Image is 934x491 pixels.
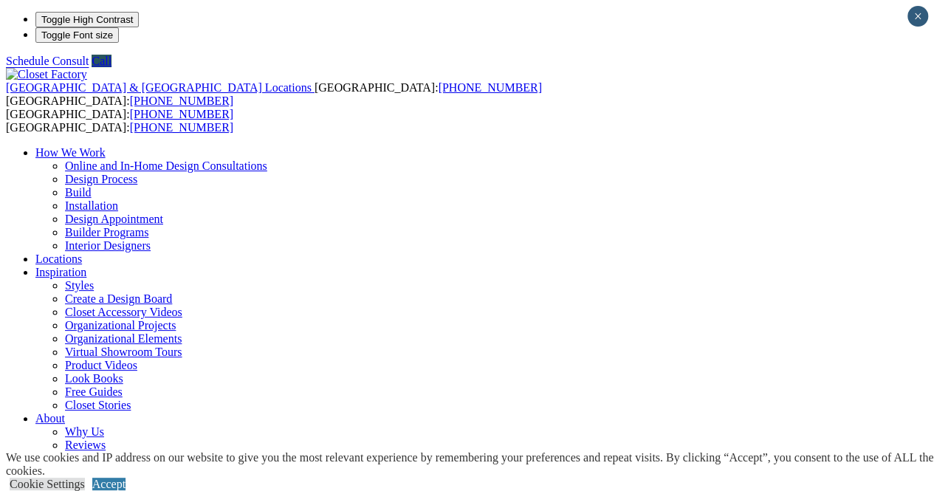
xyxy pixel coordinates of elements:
a: Closet Accessory Videos [65,306,182,318]
a: Product Videos [65,359,137,371]
a: Build [65,186,92,199]
a: Organizational Elements [65,332,182,345]
a: About [35,412,65,425]
img: Closet Factory [6,68,87,81]
a: [PHONE_NUMBER] [130,95,233,107]
a: Design Appointment [65,213,163,225]
div: We use cookies and IP address on our website to give you the most relevant experience by remember... [6,451,934,478]
a: Locations [35,253,82,265]
a: How We Work [35,146,106,159]
a: Cookie Settings [10,478,85,490]
a: Online and In-Home Design Consultations [65,159,267,172]
a: Schedule Consult [6,55,89,67]
a: Look Books [65,372,123,385]
a: Design Process [65,173,137,185]
a: [GEOGRAPHIC_DATA] & [GEOGRAPHIC_DATA] Locations [6,81,315,94]
a: Inspiration [35,266,86,278]
span: [GEOGRAPHIC_DATA]: [GEOGRAPHIC_DATA]: [6,81,542,107]
button: Toggle Font size [35,27,119,43]
a: Why Us [65,425,104,438]
button: Toggle High Contrast [35,12,139,27]
a: Installation [65,199,118,212]
a: [PHONE_NUMBER] [130,121,233,134]
a: Accept [92,478,126,490]
span: [GEOGRAPHIC_DATA] & [GEOGRAPHIC_DATA] Locations [6,81,312,94]
a: Interior Designers [65,239,151,252]
a: Virtual Showroom Tours [65,346,182,358]
button: Close [907,6,928,27]
a: Call [92,55,111,67]
a: Styles [65,279,94,292]
a: [PHONE_NUMBER] [130,108,233,120]
a: Create a Design Board [65,292,172,305]
a: Closet Stories [65,399,131,411]
a: Free Guides [65,385,123,398]
span: Toggle High Contrast [41,14,133,25]
a: Builder Programs [65,226,148,238]
a: Reviews [65,439,106,451]
a: [PHONE_NUMBER] [438,81,541,94]
a: Organizational Projects [65,319,176,332]
span: [GEOGRAPHIC_DATA]: [GEOGRAPHIC_DATA]: [6,108,233,134]
span: Toggle Font size [41,30,113,41]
